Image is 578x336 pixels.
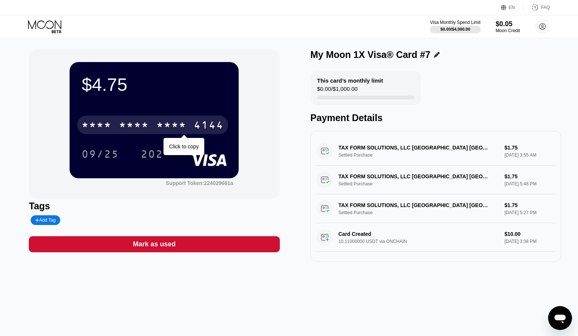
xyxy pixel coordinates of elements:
[82,149,119,161] div: 09/25
[141,149,163,161] div: 202
[548,306,572,330] iframe: Button to launch messaging window
[166,180,233,186] div: Support Token: 224029661a
[311,49,431,60] div: My Moon 1X Visa® Card #7
[440,27,470,31] div: $0.00 / $4,000.00
[524,4,550,11] div: FAQ
[317,86,358,96] div: $0.00 / $1,000.00
[76,145,125,163] div: 09/25
[29,236,279,252] div: Mark as used
[430,20,480,33] div: Visa Monthly Spend Limit$0.00/$4,000.00
[35,218,55,223] div: Add Tag
[169,144,199,149] div: Click to copy
[496,20,520,33] div: $0.05Moon Credit
[194,120,224,132] div: 4144
[311,112,561,123] div: Payment Details
[541,5,550,10] div: FAQ
[501,4,524,11] div: EN
[166,180,233,186] div: Support Token:224029661a
[29,201,279,212] div: Tags
[133,240,175,249] div: Mark as used
[430,20,480,25] div: Visa Monthly Spend Limit
[31,215,60,225] div: Add Tag
[509,5,515,10] div: EN
[135,145,169,163] div: 202
[317,77,383,84] div: This card’s monthly limit
[496,28,520,33] div: Moon Credit
[82,74,227,95] div: $4.75
[496,20,520,28] div: $0.05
